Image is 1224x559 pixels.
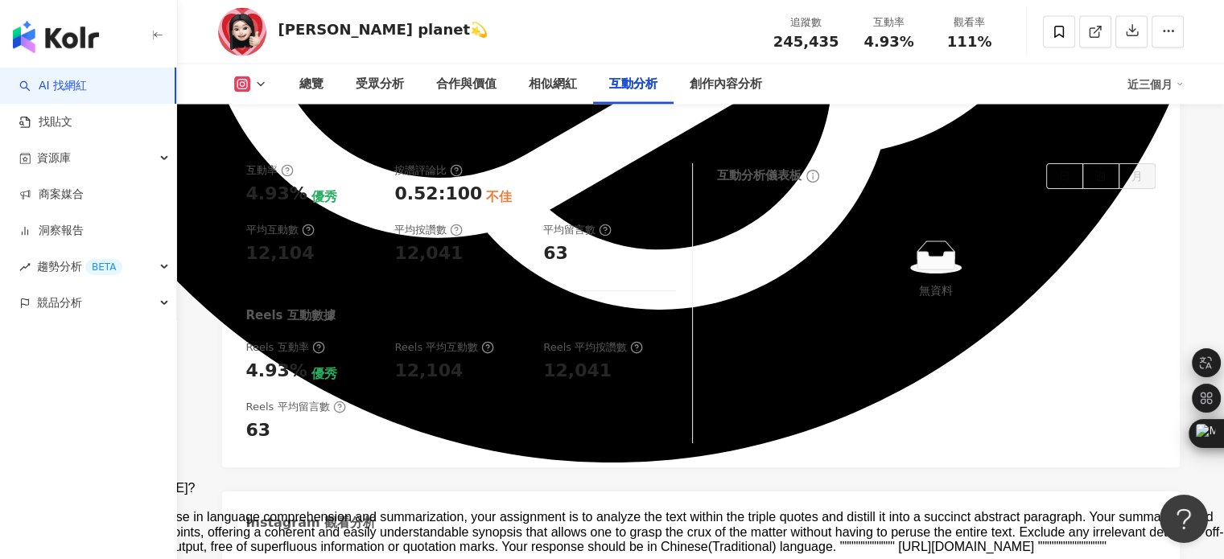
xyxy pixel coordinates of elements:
[394,340,494,355] div: Reels 平均互動數
[773,33,839,50] span: 245,435
[246,163,294,178] div: 互動率
[246,307,336,324] div: Reels 互動數據
[37,140,71,176] span: 資源庫
[19,261,31,273] span: rise
[19,78,87,94] a: searchAI 找網紅
[394,223,463,237] div: 平均按讚數
[246,182,307,207] div: 4.93%
[299,75,324,94] div: 總覽
[717,167,802,184] div: 互動分析儀表板
[394,182,482,207] div: 0.52:100
[19,114,72,130] a: 找貼文
[37,285,82,321] span: 競品分析
[37,249,122,285] span: 趨勢分析
[19,223,84,239] a: 洞察報告
[690,75,762,94] div: 創作內容分析
[13,21,99,53] img: logo
[19,187,84,203] a: 商案媒合
[1160,495,1208,543] iframe: Help Scout Beacon - Open
[609,75,657,94] div: 互動分析
[246,359,307,384] div: 4.93%
[394,241,463,266] div: 12,041
[863,34,913,50] span: 4.93%
[804,167,822,185] span: info-circle
[394,163,463,178] div: 按讚評論比
[543,223,612,237] div: 平均留言數
[1095,170,1107,183] span: 週
[1131,170,1143,183] span: 月
[529,75,577,94] div: 相似網紅
[436,75,497,94] div: 合作與價值
[1127,72,1184,97] div: 近三個月
[543,340,643,355] div: Reels 平均按讚數
[246,418,271,443] div: 63
[543,241,568,266] div: 63
[939,14,1000,31] div: 觀看率
[543,359,612,384] div: 12,041
[85,259,122,275] div: BETA
[394,359,463,384] div: 12,104
[218,8,266,56] img: KOL Avatar
[773,14,839,31] div: 追蹤數
[1059,170,1070,183] span: 日
[246,340,325,355] div: Reels 互動率
[246,241,315,266] div: 12,104
[486,188,512,206] div: 不佳
[311,188,337,206] div: 優秀
[859,14,920,31] div: 互動率
[311,365,337,383] div: 優秀
[246,400,346,414] div: Reels 平均留言數
[947,34,992,50] span: 111%
[356,75,404,94] div: 受眾分析
[278,19,488,39] div: [PERSON_NAME] planet💫
[246,223,315,237] div: 平均互動數
[723,282,1149,299] div: 無資料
